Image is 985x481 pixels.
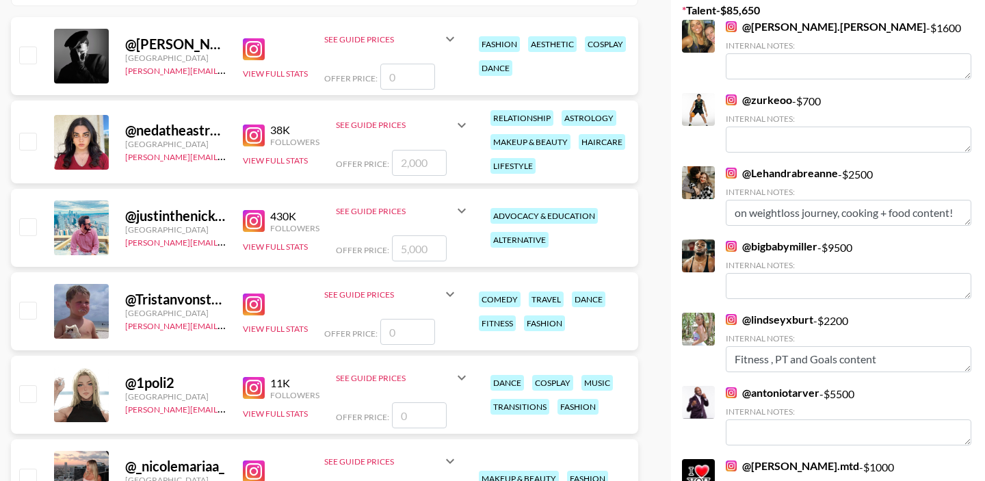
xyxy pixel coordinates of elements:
[528,36,577,52] div: aesthetic
[243,210,265,232] img: Instagram
[557,399,599,415] div: fashion
[726,20,971,79] div: - $ 1600
[726,333,971,343] div: Internal Notes:
[125,291,226,308] div: @ Tristanvonstaden
[726,406,971,417] div: Internal Notes:
[125,207,226,224] div: @ justinthenickofcrime
[243,68,308,79] button: View Full Stats
[490,375,524,391] div: dance
[125,53,226,63] div: [GEOGRAPHIC_DATA]
[125,224,226,235] div: [GEOGRAPHIC_DATA]
[726,239,971,299] div: - $ 9500
[243,408,308,419] button: View Full Stats
[726,387,737,398] img: Instagram
[380,319,435,345] input: 0
[726,239,817,253] a: @bigbabymiller
[392,235,447,261] input: 5,000
[243,242,308,252] button: View Full Stats
[726,314,737,325] img: Instagram
[726,94,737,105] img: Instagram
[125,36,226,53] div: @ [PERSON_NAME].[PERSON_NAME]
[336,361,470,394] div: See Guide Prices
[243,38,265,60] img: Instagram
[490,208,598,224] div: advocacy & education
[726,40,971,51] div: Internal Notes:
[243,125,265,146] img: Instagram
[125,149,393,162] a: [PERSON_NAME][EMAIL_ADDRESS][PERSON_NAME][DOMAIN_NAME]
[479,36,520,52] div: fashion
[726,166,838,180] a: @Lehandrabreanne
[270,209,319,223] div: 430K
[270,223,319,233] div: Followers
[562,110,616,126] div: astrology
[726,313,813,326] a: @lindseyxburt
[324,289,442,300] div: See Guide Prices
[324,23,458,55] div: See Guide Prices
[336,159,389,169] span: Offer Price:
[581,375,613,391] div: music
[336,120,454,130] div: See Guide Prices
[726,21,737,32] img: Instagram
[479,315,516,331] div: fitness
[336,194,470,227] div: See Guide Prices
[125,374,226,391] div: @ 1poli2
[324,328,378,339] span: Offer Price:
[243,155,308,166] button: View Full Stats
[726,114,971,124] div: Internal Notes:
[243,294,265,315] img: Instagram
[532,375,573,391] div: cosplay
[270,390,319,400] div: Followers
[125,235,393,248] a: [PERSON_NAME][EMAIL_ADDRESS][PERSON_NAME][DOMAIN_NAME]
[324,278,458,311] div: See Guide Prices
[579,134,625,150] div: haircare
[529,291,564,307] div: travel
[726,166,971,226] div: - $ 2500
[572,291,605,307] div: dance
[726,93,971,153] div: - $ 700
[336,412,389,422] span: Offer Price:
[125,308,226,318] div: [GEOGRAPHIC_DATA]
[726,346,971,372] textarea: Fitness , PT and Goals content
[479,291,521,307] div: comedy
[392,150,447,176] input: 2,000
[726,200,971,226] textarea: on weightloss journey, cooking + food content!
[324,73,378,83] span: Offer Price:
[324,445,458,478] div: See Guide Prices
[336,206,454,216] div: See Guide Prices
[682,3,974,17] label: Talent - $ 85,650
[490,134,570,150] div: makeup & beauty
[324,34,442,44] div: See Guide Prices
[336,373,454,383] div: See Guide Prices
[726,313,971,372] div: - $ 2200
[726,20,926,34] a: @[PERSON_NAME].[PERSON_NAME]
[125,139,226,149] div: [GEOGRAPHIC_DATA]
[324,456,442,467] div: See Guide Prices
[726,168,737,179] img: Instagram
[336,109,470,142] div: See Guide Prices
[125,402,393,415] a: [PERSON_NAME][EMAIL_ADDRESS][PERSON_NAME][DOMAIN_NAME]
[243,324,308,334] button: View Full Stats
[726,386,971,445] div: - $ 5500
[726,386,819,400] a: @antoniotarver
[125,318,393,331] a: [PERSON_NAME][EMAIL_ADDRESS][PERSON_NAME][DOMAIN_NAME]
[726,260,971,270] div: Internal Notes:
[524,315,565,331] div: fashion
[585,36,626,52] div: cosplay
[726,93,792,107] a: @zurkeoo
[490,399,549,415] div: transitions
[726,187,971,197] div: Internal Notes:
[336,245,389,255] span: Offer Price:
[125,391,226,402] div: [GEOGRAPHIC_DATA]
[479,60,512,76] div: dance
[270,123,319,137] div: 38K
[125,122,226,139] div: @ nedatheastrologer
[270,137,319,147] div: Followers
[243,377,265,399] img: Instagram
[392,402,447,428] input: 0
[726,241,737,252] img: Instagram
[125,458,226,475] div: @ _nicolemariaa_
[490,232,549,248] div: alternative
[125,63,393,76] a: [PERSON_NAME][EMAIL_ADDRESS][PERSON_NAME][DOMAIN_NAME]
[490,158,536,174] div: lifestyle
[490,110,553,126] div: relationship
